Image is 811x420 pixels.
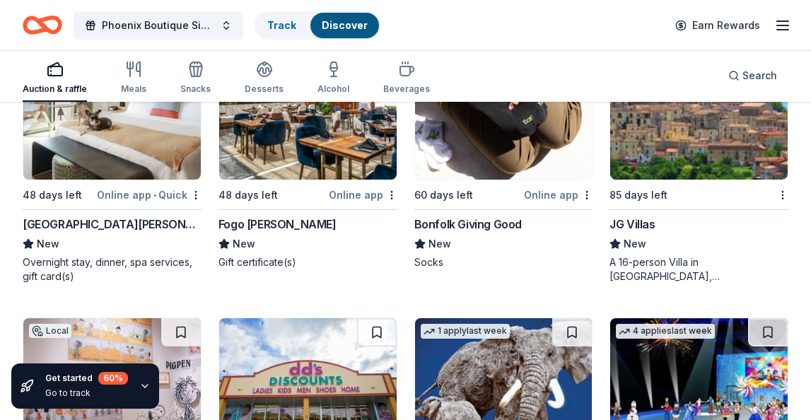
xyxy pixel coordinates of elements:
[23,55,87,102] button: Auction & raffle
[45,387,128,399] div: Go to track
[609,187,667,204] div: 85 days left
[219,45,397,180] img: Image for Fogo de Chao
[153,189,156,201] span: •
[414,45,593,269] a: Image for Bonfolk Giving Good60 days leftOnline appBonfolk Giving GoodNewSocks
[742,67,777,84] span: Search
[717,62,788,90] button: Search
[180,83,211,95] div: Snacks
[428,235,451,252] span: New
[121,55,146,102] button: Meals
[667,13,769,38] a: Earn Rewards
[524,186,593,204] div: Online app
[218,216,337,233] div: Fogo [PERSON_NAME]
[383,55,430,102] button: Beverages
[317,83,349,95] div: Alcohol
[245,55,284,102] button: Desserts
[45,372,128,385] div: Get started
[98,372,128,385] div: 60 %
[329,186,397,204] div: Online app
[414,255,593,269] div: Socks
[180,55,211,102] button: Snacks
[121,83,146,95] div: Meals
[23,83,87,95] div: Auction & raffle
[218,45,397,269] a: Image for Fogo de Chao6 applieslast week48 days leftOnline appFogo [PERSON_NAME]NewGift certifica...
[414,187,473,204] div: 60 days left
[23,216,202,233] div: [GEOGRAPHIC_DATA][PERSON_NAME]
[23,45,202,284] a: Image for Hotel San Luis Obispo2 applieslast weekLocal48 days leftOnline app•Quick[GEOGRAPHIC_DAT...
[383,83,430,95] div: Beverages
[415,45,593,180] img: Image for Bonfolk Giving Good
[218,255,397,269] div: Gift certificate(s)
[245,83,284,95] div: Desserts
[267,19,296,31] a: Track
[609,255,788,284] div: A 16-person Villa in [GEOGRAPHIC_DATA], [GEOGRAPHIC_DATA], [GEOGRAPHIC_DATA] for 7days/6nights (R...
[421,324,510,339] div: 1 apply last week
[616,324,715,339] div: 4 applies last week
[317,55,349,102] button: Alcohol
[414,216,522,233] div: Bonfolk Giving Good
[23,255,202,284] div: Overnight stay, dinner, spa services, gift card(s)
[102,17,215,34] span: Phoenix Boutique Sip & Shop
[233,235,255,252] span: New
[624,235,646,252] span: New
[218,187,278,204] div: 48 days left
[23,187,82,204] div: 48 days left
[29,324,71,338] div: Local
[609,45,788,284] a: Image for JG Villas3 applieslast week85 days leftJG VillasNewA 16-person Villa in [GEOGRAPHIC_DAT...
[609,216,655,233] div: JG Villas
[23,45,201,180] img: Image for Hotel San Luis Obispo
[610,45,788,180] img: Image for JG Villas
[255,11,380,40] button: TrackDiscover
[37,235,59,252] span: New
[74,11,243,40] button: Phoenix Boutique Sip & Shop
[23,8,62,42] a: Home
[322,19,368,31] a: Discover
[97,186,202,204] div: Online app Quick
